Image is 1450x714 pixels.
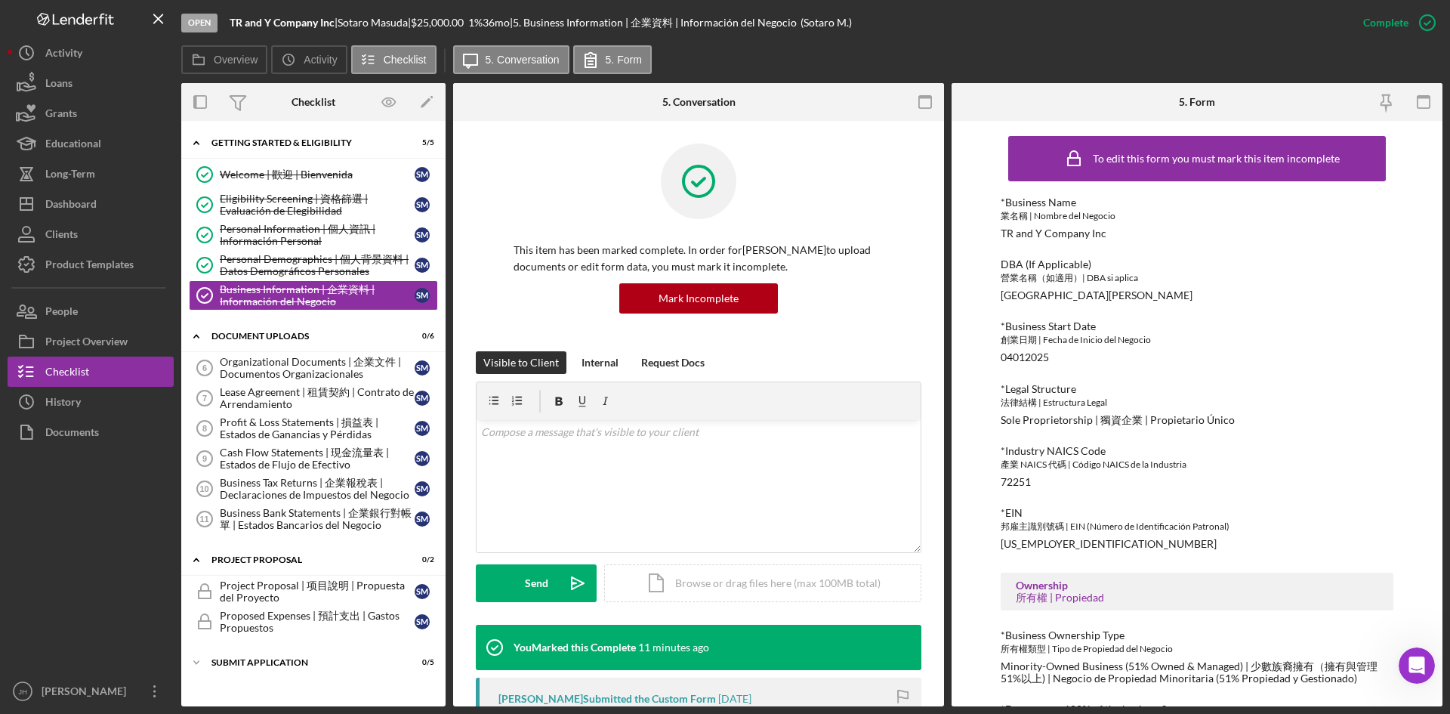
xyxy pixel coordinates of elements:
[1363,8,1408,38] div: Complete
[415,197,430,212] div: S M
[189,220,438,250] a: Personal Information | 個人資訊 | Información PersonalSM
[411,17,468,29] div: $25,000.00
[45,38,82,72] div: Activity
[415,288,430,303] div: S M
[45,296,78,330] div: People
[718,693,751,705] time: 2025-08-18 21:59
[582,351,619,374] div: Internal
[1001,196,1393,209] div: *Business Name
[220,283,415,308] div: Business Information | 企業資料 | Información del Negocio
[1001,476,1031,488] div: 72251
[199,515,208,524] tspan: 11
[220,507,415,531] div: Business Bank Statements | 企業銀行對帳單 | Estados Bancarios del Negocio
[1001,519,1393,534] div: 邦雇主識別號碼 | EIN (Número de Identificación Patronal)
[45,128,101,162] div: Educational
[415,391,430,406] div: S M
[1179,96,1215,108] div: 5. Form
[220,356,415,380] div: Organizational Documents | 企業文件 | Documentos Organizacionales
[415,167,430,182] div: S M
[1001,320,1393,332] div: *Business Start Date
[189,474,438,504] a: 10Business Tax Returns | 企業報稅表 | Declaraciones de Impuestos del NegocioSM
[189,159,438,190] a: Welcome | 歡迎 | BienvenidaSM
[45,98,77,132] div: Grants
[189,607,438,637] a: Proposed Expenses | 預計支出 | Gastos PropuestosSM
[220,416,415,440] div: Profit & Loss Statements | 損益表 | Estados de Ganancias y Pérdidas
[606,54,642,66] label: 5. Form
[211,138,396,147] div: Getting Started & Eligibility
[1001,395,1393,410] div: 法律結構 | Estructura Legal
[498,693,716,705] div: [PERSON_NAME] Submitted the Custom Form
[407,332,434,341] div: 0 / 6
[8,189,174,219] a: Dashboard
[304,54,337,66] label: Activity
[220,610,415,634] div: Proposed Expenses | 預計支出 | Gastos Propuestos
[181,14,217,32] div: Open
[8,326,174,357] button: Project Overview
[453,45,569,74] button: 5. Conversation
[189,504,438,534] a: 11Business Bank Statements | 企業銀行對帳單 | Estados Bancarios del NegocioSM
[45,326,128,360] div: Project Overview
[525,564,548,602] div: Send
[45,417,99,451] div: Documents
[384,54,427,66] label: Checklist
[8,38,174,68] a: Activity
[1001,538,1217,550] div: [US_EMPLOYER_IDENTIFICATION_NUMBER]
[199,484,208,493] tspan: 10
[1001,414,1235,426] div: Sole Proprietorship | 獨資企業 | Propietario Único
[1399,648,1435,684] iframe: Intercom live chat
[1001,258,1393,270] div: DBA (If Applicable)
[8,159,174,189] button: Long-Term
[415,584,430,599] div: S M
[415,360,430,376] div: S M
[1016,580,1378,592] div: Ownership
[18,688,27,696] text: JH
[271,45,347,74] button: Activity
[8,219,174,249] button: Clients
[476,564,597,602] button: Send
[415,451,430,466] div: S M
[8,676,174,706] button: JH[PERSON_NAME]
[476,351,566,374] button: Visible to Client
[189,280,438,311] a: Business Information | 企業資料 | Información del NegocioSM
[634,351,712,374] button: Request Docs
[189,444,438,474] a: 9Cash Flow Statements | 現金流量表 | Estados de Flujo de EfectivoSM
[1016,592,1378,604] div: 所有權 | Propiedad
[230,16,335,29] b: TR and Y Company Inc
[415,258,430,273] div: S M
[8,128,174,159] button: Educational
[45,189,97,223] div: Dashboard
[1001,270,1393,286] div: 營業名稱（如適用）| DBA si aplica
[45,357,89,391] div: Checklist
[338,17,411,29] div: Sotaro Masuda |
[1001,383,1393,395] div: *Legal Structure
[659,283,739,314] div: Mark Incomplete
[189,250,438,280] a: Personal Demographics | 個人背景資料 | Datos Demográficos PersonalesSM
[202,363,207,372] tspan: 6
[1001,660,1393,685] div: Minority-Owned Business (51% Owned & Managed) | 少數族裔擁有（擁有與管理51%以上) | Negocio de Propiedad Minorit...
[1348,8,1442,38] button: Complete
[1001,629,1393,641] div: *Business Ownership Type
[1001,209,1393,224] div: 業名稱 | Nombre del Negocio
[1001,227,1106,240] div: TR and Y Company Inc
[407,138,434,147] div: 5 / 5
[407,555,434,564] div: 0 / 2
[351,45,437,74] button: Checklist
[45,249,134,283] div: Product Templates
[1001,457,1393,472] div: 產業 NAICS 代碼 | Código NAICS de la Industria
[189,576,438,607] a: Project Proposal | 项目說明 | Propuesta del ProyectoSM
[510,17,852,29] div: | 5. Business Information | 企業資料 | Información del Negocio (Sotaro M.)
[45,68,72,102] div: Loans
[214,54,258,66] label: Overview
[8,296,174,326] button: People
[8,249,174,280] button: Product Templates
[211,332,396,341] div: Document Uploads
[189,413,438,444] a: 8Profit & Loss Statements | 損益表 | Estados de Ganancias y PérdidasSM
[8,68,174,98] button: Loans
[202,394,207,403] tspan: 7
[407,658,434,667] div: 0 / 5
